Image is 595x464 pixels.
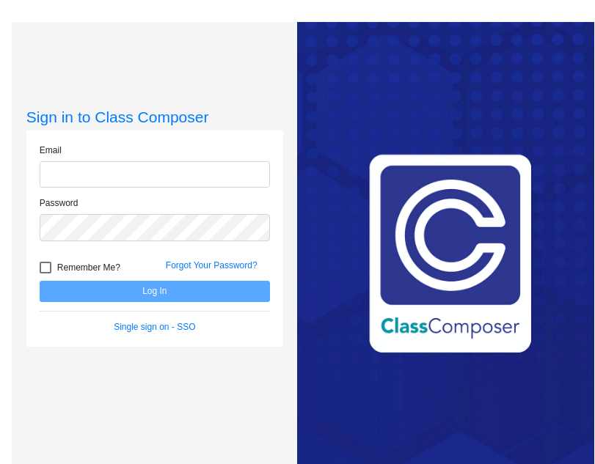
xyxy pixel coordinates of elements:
[166,260,258,270] a: Forgot Your Password?
[40,281,270,302] button: Log In
[40,144,62,157] label: Email
[114,322,195,332] a: Single sign on - SSO
[26,108,283,126] h3: Sign in to Class Composer
[40,196,79,210] label: Password
[57,259,120,276] span: Remember Me?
